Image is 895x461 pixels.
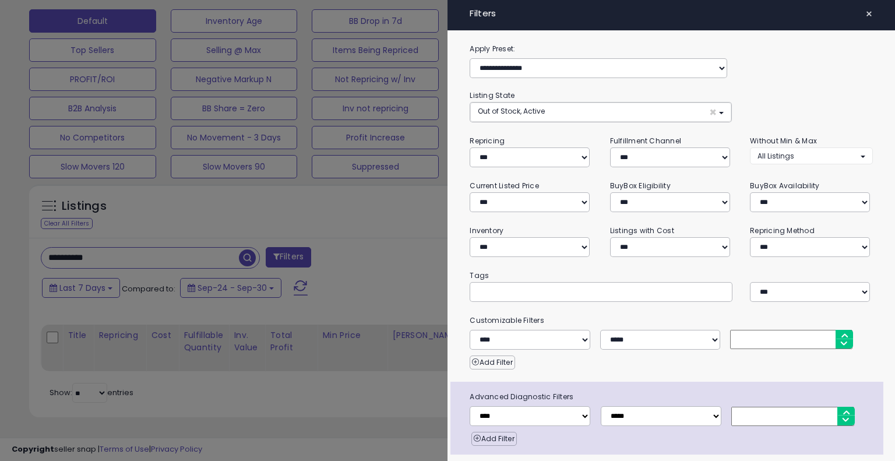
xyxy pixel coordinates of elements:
[470,181,538,191] small: Current Listed Price
[610,226,674,235] small: Listings with Cost
[470,226,503,235] small: Inventory
[709,106,717,118] span: ×
[610,136,681,146] small: Fulfillment Channel
[471,432,516,446] button: Add Filter
[461,390,883,403] span: Advanced Diagnostic Filters
[470,103,731,122] button: Out of Stock, Active ×
[861,6,878,22] button: ×
[461,43,881,55] label: Apply Preset:
[470,356,515,369] button: Add Filter
[470,90,515,100] small: Listing State
[470,9,872,19] h4: Filters
[865,6,873,22] span: ×
[478,106,545,116] span: Out of Stock, Active
[757,151,794,161] span: All Listings
[750,136,817,146] small: Without Min & Max
[461,314,881,327] small: Customizable Filters
[750,226,815,235] small: Repricing Method
[461,269,881,282] small: Tags
[750,181,819,191] small: BuyBox Availability
[470,136,505,146] small: Repricing
[750,147,872,164] button: All Listings
[610,181,671,191] small: BuyBox Eligibility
